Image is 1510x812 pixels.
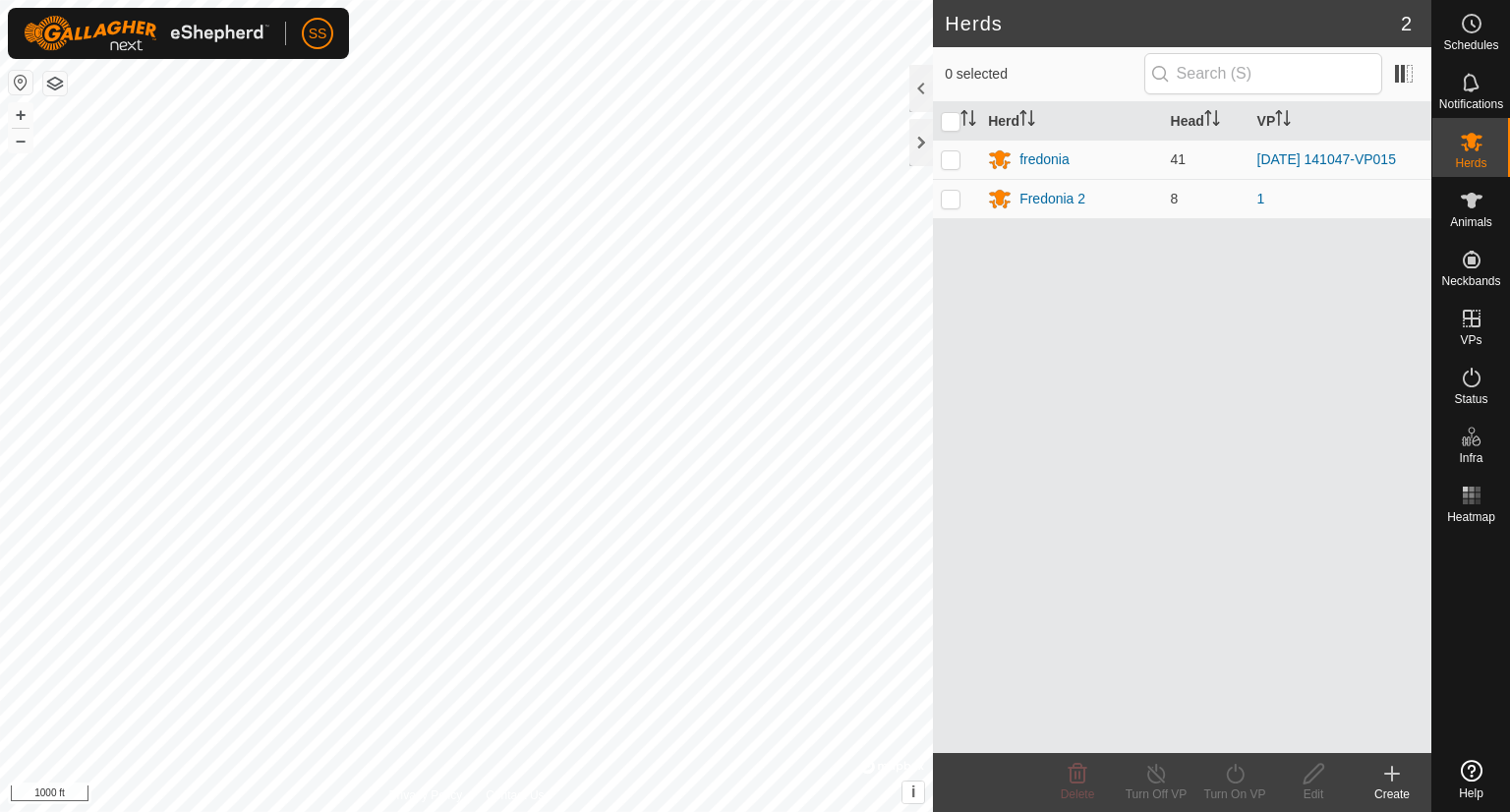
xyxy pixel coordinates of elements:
input: Search (S) [1144,53,1382,94]
span: Herds [1455,157,1486,169]
th: VP [1249,102,1431,141]
span: 41 [1171,151,1187,167]
a: Contact Us [486,786,544,804]
span: 0 selected [945,64,1143,85]
p-sorticon: Activate to sort [1204,113,1220,129]
div: Edit [1274,785,1353,803]
th: Head [1163,102,1249,141]
p-sorticon: Activate to sort [1019,113,1035,129]
th: Herd [980,102,1162,141]
span: 8 [1171,191,1179,206]
div: Turn On VP [1195,785,1274,803]
span: Infra [1459,452,1482,464]
span: Animals [1450,216,1492,228]
div: fredonia [1019,149,1070,170]
span: Help [1459,787,1483,799]
span: Neckbands [1441,275,1500,287]
p-sorticon: Activate to sort [960,113,976,129]
span: Heatmap [1447,511,1495,523]
p-sorticon: Activate to sort [1275,113,1291,129]
img: Gallagher Logo [24,16,269,51]
button: + [9,103,32,127]
span: Status [1454,393,1487,405]
button: – [9,129,32,152]
span: Schedules [1443,39,1498,51]
button: Reset Map [9,71,32,94]
h2: Herds [945,12,1401,35]
button: i [902,782,924,803]
div: Turn Off VP [1117,785,1195,803]
a: 1 [1257,191,1265,206]
div: Create [1353,785,1431,803]
span: VPs [1460,334,1481,346]
span: 2 [1401,9,1412,38]
a: Privacy Policy [389,786,463,804]
span: Notifications [1439,98,1503,110]
div: Fredonia 2 [1019,189,1085,209]
span: Delete [1061,787,1095,801]
span: SS [309,24,327,44]
span: i [911,783,915,800]
a: [DATE] 141047-VP015 [1257,151,1396,167]
a: Help [1432,752,1510,807]
button: Map Layers [43,72,67,95]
